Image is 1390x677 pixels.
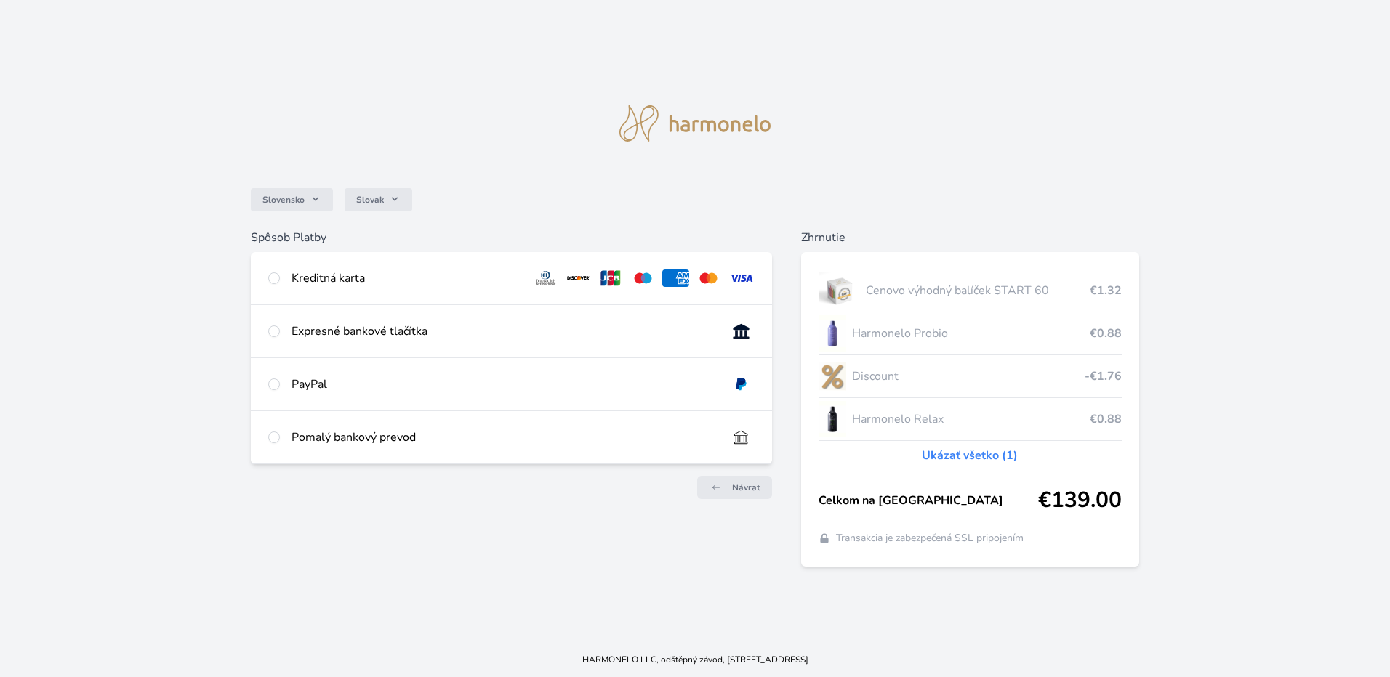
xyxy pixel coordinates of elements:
[922,447,1018,464] a: Ukázať všetko (1)
[292,323,716,340] div: Expresné bankové tlačítka
[532,269,559,287] img: diners.svg
[728,429,755,446] img: bankTransfer_IBAN.svg
[292,269,520,287] div: Kreditná karta
[852,368,1085,385] span: Discount
[619,105,771,142] img: logo.svg
[801,229,1139,246] h6: Zhrnutie
[662,269,689,287] img: amex.svg
[292,429,716,446] div: Pomalý bankový prevod
[732,482,760,493] span: Návrat
[356,194,384,206] span: Slovak
[852,325,1090,342] span: Harmonelo Probio
[728,376,755,393] img: paypal.svg
[819,272,860,309] img: start.jpg
[1038,487,1122,514] span: €139.00
[1090,325,1122,342] span: €0.88
[1085,368,1122,385] span: -€1.76
[262,194,305,206] span: Slovensko
[819,358,846,394] img: discount-lo.png
[251,229,772,246] h6: Spôsob Platby
[819,492,1038,509] span: Celkom na [GEOGRAPHIC_DATA]
[728,269,755,287] img: visa.svg
[697,476,772,499] a: Návrat
[292,376,716,393] div: PayPal
[836,531,1024,546] span: Transakcia je zabezpečená SSL pripojením
[728,323,755,340] img: onlineBanking_SK.svg
[1090,282,1122,299] span: €1.32
[866,282,1090,299] span: Cenovo výhodný balíček START 60
[598,269,624,287] img: jcb.svg
[345,188,412,211] button: Slovak
[565,269,592,287] img: discover.svg
[819,401,846,437] img: CLEAN_RELAX_se_stinem_x-lo.jpg
[819,315,846,352] img: CLEAN_PROBIO_se_stinem_x-lo.jpg
[1090,410,1122,428] span: €0.88
[251,188,333,211] button: Slovensko
[630,269,656,287] img: maestro.svg
[852,410,1090,428] span: Harmonelo Relax
[695,269,722,287] img: mc.svg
